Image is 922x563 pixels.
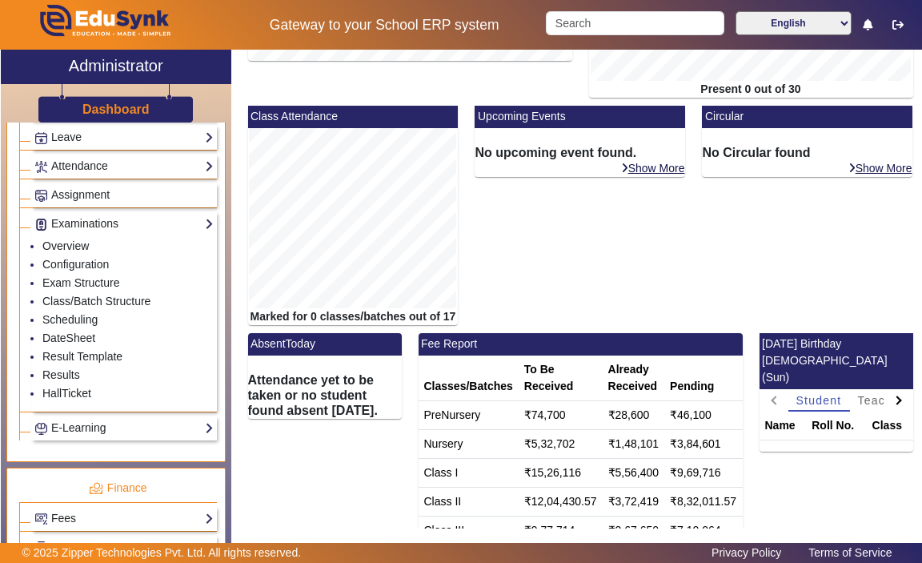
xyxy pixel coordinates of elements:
h6: No upcoming event found. [475,145,685,160]
span: Assignment [51,188,110,201]
td: ₹7,10,064 [664,516,742,545]
th: Already Received [603,356,665,401]
td: ₹9,69,716 [664,458,742,487]
th: Roll No. [806,412,866,440]
h2: Administrator [69,56,163,75]
td: ₹3,84,601 [664,429,742,458]
a: Overview [42,239,89,252]
th: To Be Received [519,356,603,401]
mat-card-header: Upcoming Events [475,106,685,128]
p: Finance [19,480,217,497]
a: Result Template [42,350,122,363]
td: ₹5,32,702 [519,429,603,458]
td: ₹1,48,101 [603,429,665,458]
td: ₹74,700 [519,400,603,429]
td: ₹3,72,419 [603,487,665,516]
span: Student [796,395,842,406]
span: Expenses [51,541,100,553]
th: Name [760,412,807,440]
mat-card-header: Fee Report [419,333,743,356]
div: Marked for 0 classes/batches out of 17 [248,308,459,325]
a: Expenses [34,538,214,557]
a: Assignment [34,186,214,204]
a: Privacy Policy [704,542,789,563]
a: Class/Batch Structure [42,295,150,308]
td: ₹2,67,650 [603,516,665,545]
a: Show More [848,161,913,175]
td: Class III [419,516,519,545]
mat-card-header: [DATE] Birthday [DEMOGRAPHIC_DATA] (Sun) [760,333,913,389]
a: DateSheet [42,332,95,344]
a: Dashboard [82,101,150,118]
td: Nursery [419,429,519,458]
td: Class II [419,487,519,516]
td: ₹5,56,400 [603,458,665,487]
div: Present 0 out of 30 [589,81,913,98]
a: Results [42,368,80,381]
mat-card-header: AbsentToday [248,333,402,356]
a: HallTicket [42,387,91,400]
a: Administrator [1,50,231,84]
input: Search [546,11,724,35]
th: Action [742,356,797,401]
mat-card-header: Class Attendance [248,106,459,128]
p: © 2025 Zipper Technologies Pvt. Ltd. All rights reserved. [22,545,302,561]
a: Configuration [42,258,109,271]
td: ₹12,04,430.57 [519,487,603,516]
td: ₹8,32,011.57 [664,487,742,516]
img: Payroll.png [35,541,47,553]
a: Exam Structure [42,276,119,289]
mat-card-header: Circular [702,106,912,128]
th: Pending [664,356,742,401]
h3: Dashboard [82,102,150,117]
td: ₹9,77,714 [519,516,603,545]
h6: Attendance yet to be taken or no student found absent [DATE]. [248,372,402,419]
th: Classes/Batches [419,356,519,401]
td: ₹28,600 [603,400,665,429]
th: Class [867,412,913,440]
td: ₹46,100 [664,400,742,429]
h6: No Circular found [702,145,912,160]
a: Scheduling [42,313,98,326]
h5: Gateway to your School ERP system [239,17,529,34]
td: PreNursery [419,400,519,429]
img: finance.png [89,481,103,496]
td: Class I [419,458,519,487]
img: Assignments.png [35,190,47,202]
a: Terms of Service [800,542,900,563]
td: ₹15,26,116 [519,458,603,487]
a: Show More [620,161,686,175]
